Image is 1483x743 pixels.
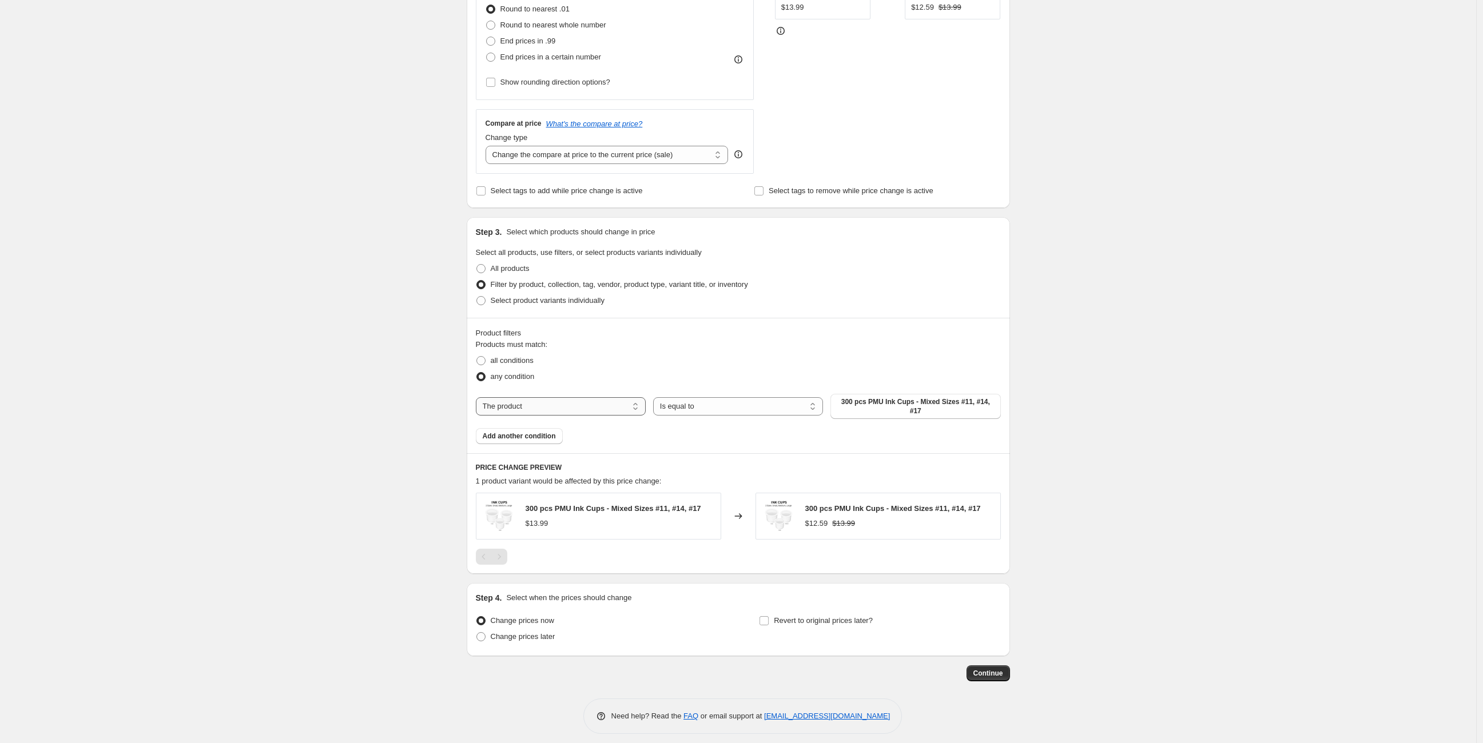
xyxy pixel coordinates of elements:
[805,504,981,513] span: 300 pcs PMU Ink Cups - Mixed Sizes #11, #14, #17
[476,592,502,604] h2: Step 4.
[781,2,804,13] div: $13.99
[476,549,507,565] nav: Pagination
[476,327,1001,339] div: Product filters
[476,463,1001,472] h6: PRICE CHANGE PREVIEW
[526,504,701,513] span: 300 pcs PMU Ink Cups - Mixed Sizes #11, #14, #17
[491,616,554,625] span: Change prices now
[733,149,744,160] div: help
[500,37,556,45] span: End prices in .99
[837,397,993,416] span: 300 pcs PMU Ink Cups - Mixed Sizes #11, #14, #17
[491,186,643,195] span: Select tags to add while price change is active
[973,669,1003,678] span: Continue
[491,372,535,381] span: any condition
[500,78,610,86] span: Show rounding direction options?
[476,428,563,444] button: Add another condition
[526,518,548,529] div: $13.99
[476,340,548,349] span: Products must match:
[769,186,933,195] span: Select tags to remove while price change is active
[764,712,890,720] a: [EMAIL_ADDRESS][DOMAIN_NAME]
[611,712,684,720] span: Need help? Read the
[546,119,643,128] button: What's the compare at price?
[967,665,1010,681] button: Continue
[491,264,530,273] span: All products
[476,226,502,238] h2: Step 3.
[486,119,542,128] h3: Compare at price
[506,592,631,604] p: Select when the prices should change
[506,226,655,238] p: Select which products should change in price
[762,499,796,533] img: 300-pcs-PMU-Ink-Cups-Mixed-Sizes_80x.png
[482,499,516,533] img: 300-pcs-PMU-Ink-Cups-Mixed-Sizes_80x.png
[483,432,556,441] span: Add another condition
[491,632,555,641] span: Change prices later
[683,712,698,720] a: FAQ
[500,21,606,29] span: Round to nearest whole number
[939,2,961,13] strike: $13.99
[491,280,748,289] span: Filter by product, collection, tag, vendor, product type, variant title, or inventory
[774,616,873,625] span: Revert to original prices later?
[832,518,855,529] strike: $13.99
[486,133,528,142] span: Change type
[476,248,702,257] span: Select all products, use filters, or select products variants individually
[500,53,601,61] span: End prices in a certain number
[476,477,662,485] span: 1 product variant would be affected by this price change:
[805,518,828,529] div: $12.59
[830,394,1000,419] button: 300 pcs PMU Ink Cups - Mixed Sizes #11, #14, #17
[491,296,605,305] span: Select product variants individually
[698,712,764,720] span: or email support at
[500,5,570,13] span: Round to nearest .01
[491,356,534,365] span: all conditions
[911,2,934,13] div: $12.59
